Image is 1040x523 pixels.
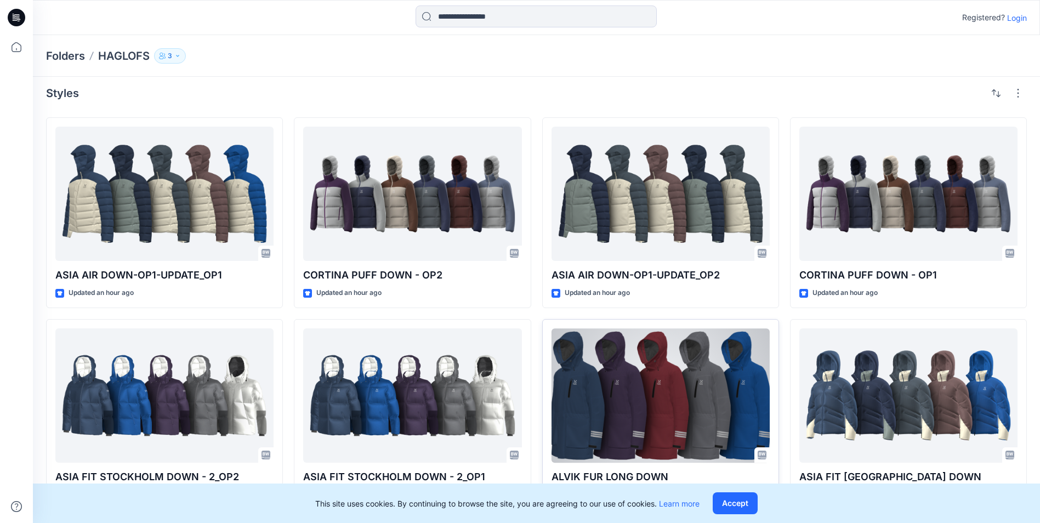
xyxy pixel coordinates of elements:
button: 3 [154,48,186,64]
p: Updated an hour ago [812,287,878,299]
a: ALVIK FUR LONG DOWN [552,328,770,463]
a: ASIA FIT STOCKHOLM DOWN - 2​_OP2 [55,328,274,463]
p: Updated an hour ago [565,287,630,299]
p: ASIA AIR DOWN-OP1-UPDATE_OP2 [552,268,770,283]
p: This site uses cookies. By continuing to browse the site, you are agreeing to our use of cookies. [315,498,700,509]
p: Updated an hour ago [69,287,134,299]
a: CORTINA PUFF DOWN - OP1 [799,127,1018,261]
button: Accept [713,492,758,514]
a: ASIA FIT STOCKHOLM DOWN [799,328,1018,463]
a: CORTINA PUFF DOWN - OP2 [303,127,521,261]
p: Registered? [962,11,1005,24]
a: Folders [46,48,85,64]
a: ASIA AIR DOWN-OP1-UPDATE_OP1 [55,127,274,261]
p: CORTINA PUFF DOWN - OP2 [303,268,521,283]
p: ALVIK FUR LONG DOWN [552,469,770,485]
h4: Styles [46,87,79,100]
p: HAGLOFS [98,48,150,64]
p: Updated an hour ago [316,287,382,299]
p: ASIA FIT STOCKHOLM DOWN - 2​_OP2 [55,469,274,485]
p: CORTINA PUFF DOWN - OP1 [799,268,1018,283]
p: ASIA FIT [GEOGRAPHIC_DATA] DOWN [799,469,1018,485]
a: ASIA FIT STOCKHOLM DOWN - 2​_OP1 [303,328,521,463]
a: Learn more [659,499,700,508]
p: Login [1007,12,1027,24]
p: ASIA FIT STOCKHOLM DOWN - 2​_OP1 [303,469,521,485]
a: ASIA AIR DOWN-OP1-UPDATE_OP2 [552,127,770,261]
p: ASIA AIR DOWN-OP1-UPDATE_OP1 [55,268,274,283]
p: 3 [168,50,172,62]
